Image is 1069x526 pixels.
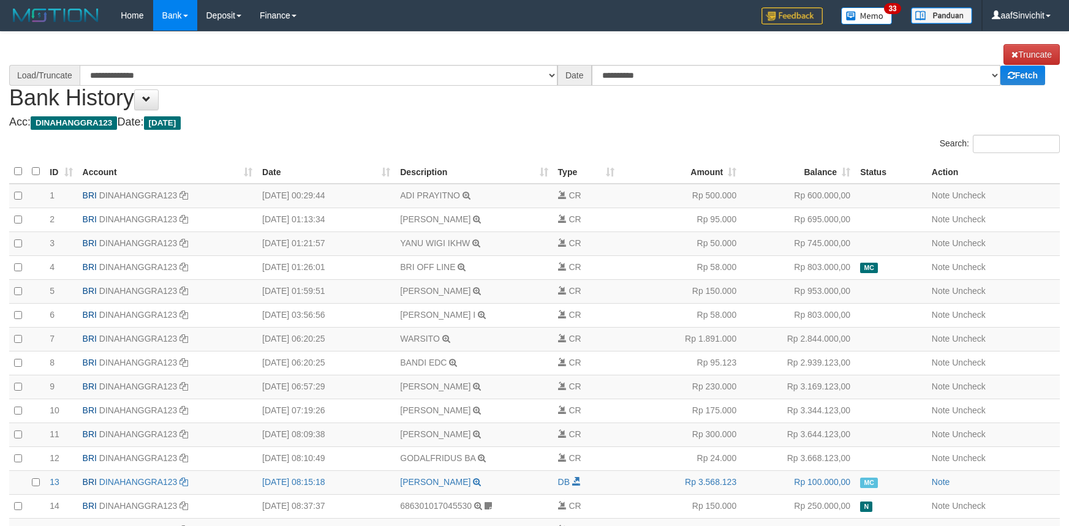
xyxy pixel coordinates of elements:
a: [PERSON_NAME] [400,477,470,487]
a: Uncheck [952,501,985,511]
span: CR [568,262,581,272]
td: Rp 50.000 [619,231,741,255]
a: Note [932,286,950,296]
a: Note [932,405,950,415]
span: BRI [83,334,97,344]
span: 11 [50,429,59,439]
td: Rp 95.000 [619,208,741,231]
td: [DATE] 00:29:44 [257,184,395,208]
span: BRI [83,190,97,200]
a: Copy DINAHANGGRA123 to clipboard [179,381,188,391]
td: [DATE] 06:57:29 [257,375,395,399]
span: 10 [50,405,59,415]
span: CR [568,453,581,463]
a: GODALFRIDUS BA [400,453,475,463]
a: Copy DINAHANGGRA123 to clipboard [179,310,188,320]
a: Note [932,477,950,487]
a: DINAHANGGRA123 [99,334,178,344]
a: 686301017045530 [400,501,472,511]
span: DINAHANGGRA123 [31,116,117,130]
a: [PERSON_NAME] I [400,310,475,320]
a: DINAHANGGRA123 [99,477,178,487]
div: Date [557,65,592,86]
a: Copy DINAHANGGRA123 to clipboard [179,214,188,224]
span: BRI [83,501,97,511]
span: 13 [50,477,59,487]
img: MOTION_logo.png [9,6,102,24]
a: DINAHANGGRA123 [99,262,178,272]
span: 8 [50,358,55,367]
td: Rp 803.000,00 [741,255,855,279]
a: Note [932,381,950,391]
td: Rp 953.000,00 [741,279,855,303]
td: Rp 500.000 [619,184,741,208]
a: Copy DINAHANGGRA123 to clipboard [179,358,188,367]
a: Uncheck [952,405,985,415]
a: Note [932,214,950,224]
div: Load/Truncate [9,65,80,86]
td: [DATE] 08:15:18 [257,470,395,494]
td: Rp 3.169.123,00 [741,375,855,399]
td: Rp 2.939.123,00 [741,351,855,375]
a: DINAHANGGRA123 [99,358,178,367]
h1: Bank History [9,44,1060,110]
a: [PERSON_NAME] [400,214,470,224]
a: [PERSON_NAME] [400,429,470,439]
a: DINAHANGGRA123 [99,381,178,391]
th: Description: activate to sort column ascending [395,160,553,184]
td: [DATE] 01:21:57 [257,231,395,255]
td: Rp 695.000,00 [741,208,855,231]
td: Rp 300.000 [619,423,741,446]
span: CR [568,310,581,320]
a: Uncheck [952,238,985,248]
a: Copy DINAHANGGRA123 to clipboard [179,262,188,272]
a: YANU WIGI IKHW [400,238,470,248]
span: CR [568,358,581,367]
a: Fetch [1000,66,1045,85]
th: Amount: activate to sort column ascending [619,160,741,184]
span: 2 [50,214,55,224]
a: Note [932,262,950,272]
h4: Acc: Date: [9,116,1060,129]
span: 1 [50,190,55,200]
td: Rp 230.000 [619,375,741,399]
span: 9 [50,381,55,391]
td: Rp 58.000 [619,255,741,279]
th: Balance: activate to sort column ascending [741,160,855,184]
span: CR [568,501,581,511]
a: Truncate [1003,44,1060,65]
td: Rp 1.891.000 [619,327,741,351]
a: DINAHANGGRA123 [99,190,178,200]
td: Rp 100.000,00 [741,470,855,494]
td: [DATE] 08:10:49 [257,446,395,470]
a: Note [932,429,950,439]
a: [PERSON_NAME] [400,381,470,391]
span: DB [558,477,570,487]
td: [DATE] 06:20:25 [257,327,395,351]
a: Uncheck [952,214,985,224]
td: Rp 745.000,00 [741,231,855,255]
span: CR [568,190,581,200]
a: DINAHANGGRA123 [99,238,178,248]
td: Rp 3.644.123,00 [741,423,855,446]
a: DINAHANGGRA123 [99,453,178,463]
td: Rp 803.000,00 [741,303,855,327]
a: DINAHANGGRA123 [99,405,178,415]
span: CR [568,405,581,415]
td: Rp 2.844.000,00 [741,327,855,351]
a: Uncheck [952,381,985,391]
td: Rp 3.668.123,00 [741,446,855,470]
td: Rp 150.000 [619,494,741,518]
span: BRI [83,453,97,463]
a: Uncheck [952,334,985,344]
span: 5 [50,286,55,296]
th: Status [855,160,927,184]
td: Rp 58.000 [619,303,741,327]
td: [DATE] 08:09:38 [257,423,395,446]
span: BRI [83,405,97,415]
span: BRI [83,477,97,487]
td: [DATE] 06:20:25 [257,351,395,375]
td: [DATE] 08:37:37 [257,494,395,518]
td: Rp 95.123 [619,351,741,375]
a: DINAHANGGRA123 [99,286,178,296]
